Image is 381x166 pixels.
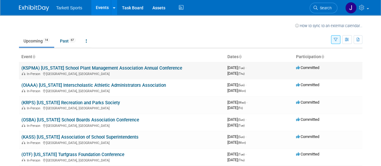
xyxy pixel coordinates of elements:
[321,54,324,59] a: Sort by Participation Type
[245,134,246,139] span: -
[238,106,243,110] span: (Fri)
[296,117,319,122] span: Committed
[238,158,245,162] span: (Thu)
[296,83,319,87] span: Committed
[238,153,245,156] span: (Tue)
[27,141,42,145] span: In-Person
[22,72,25,75] img: In-Person Event
[227,105,243,110] span: [DATE]
[56,5,82,10] span: Tarkett Sports
[238,66,245,70] span: (Tue)
[27,89,42,93] span: In-Person
[245,65,246,70] span: -
[19,52,225,62] th: Event
[238,135,245,139] span: (Sun)
[245,117,246,122] span: -
[21,65,182,71] a: (KSPMA) [US_STATE] School Plant Management Association Annual Conference
[296,65,319,70] span: Committed
[43,38,50,42] span: 14
[318,6,332,10] span: Search
[238,89,246,92] span: (Mon)
[22,106,25,109] img: In-Person Event
[238,72,245,75] span: (Thu)
[227,65,246,70] span: [DATE]
[21,100,120,105] a: (KRPS) [US_STATE] Recreation and Parks Society
[27,106,42,110] span: In-Person
[227,71,245,76] span: [DATE]
[245,152,246,156] span: -
[345,2,357,14] img: JC Field
[21,140,223,145] div: [GEOGRAPHIC_DATA], [GEOGRAPHIC_DATA]
[227,117,246,122] span: [DATE]
[21,105,223,110] div: [GEOGRAPHIC_DATA], [GEOGRAPHIC_DATA]
[245,83,246,87] span: -
[19,5,49,11] img: ExhibitDay
[296,134,319,139] span: Committed
[296,152,319,156] span: Committed
[55,35,80,47] a: Past67
[238,101,246,104] span: (Wed)
[69,38,76,42] span: 67
[310,3,337,13] a: Search
[227,88,246,93] span: [DATE]
[21,88,223,93] div: [GEOGRAPHIC_DATA], [GEOGRAPHIC_DATA]
[238,83,245,87] span: (Sun)
[238,118,245,121] span: (Sun)
[22,141,25,144] img: In-Person Event
[21,71,223,76] div: [GEOGRAPHIC_DATA], [GEOGRAPHIC_DATA]
[22,89,25,92] img: In-Person Event
[21,158,223,162] div: [GEOGRAPHIC_DATA], [GEOGRAPHIC_DATA]
[22,124,25,127] img: In-Person Event
[294,52,362,62] th: Participation
[227,158,245,162] span: [DATE]
[21,83,166,88] a: (OIAAA) [US_STATE] Interscholastic Athletic Administrators Association
[21,134,139,140] a: (KASS) [US_STATE] Association of School Superintendents
[227,140,246,145] span: [DATE]
[239,54,242,59] a: Sort by Start Date
[227,123,245,127] span: [DATE]
[225,52,294,62] th: Dates
[32,54,35,59] a: Sort by Event Name
[21,117,139,123] a: (OSBA) [US_STATE] School Boards Association Conference
[227,134,246,139] span: [DATE]
[21,123,223,128] div: [GEOGRAPHIC_DATA], [GEOGRAPHIC_DATA]
[27,72,42,76] span: In-Person
[296,100,319,105] span: Committed
[295,23,362,28] a: How to sync to an external calendar...
[227,83,246,87] span: [DATE]
[227,100,248,105] span: [DATE]
[247,100,248,105] span: -
[27,124,42,128] span: In-Person
[238,141,246,144] span: (Mon)
[227,152,246,156] span: [DATE]
[238,124,245,127] span: (Tue)
[21,152,124,157] a: (OTF) [US_STATE] Turfgrass Foundation Conference
[22,158,25,161] img: In-Person Event
[27,158,42,162] span: In-Person
[19,35,54,47] a: Upcoming14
